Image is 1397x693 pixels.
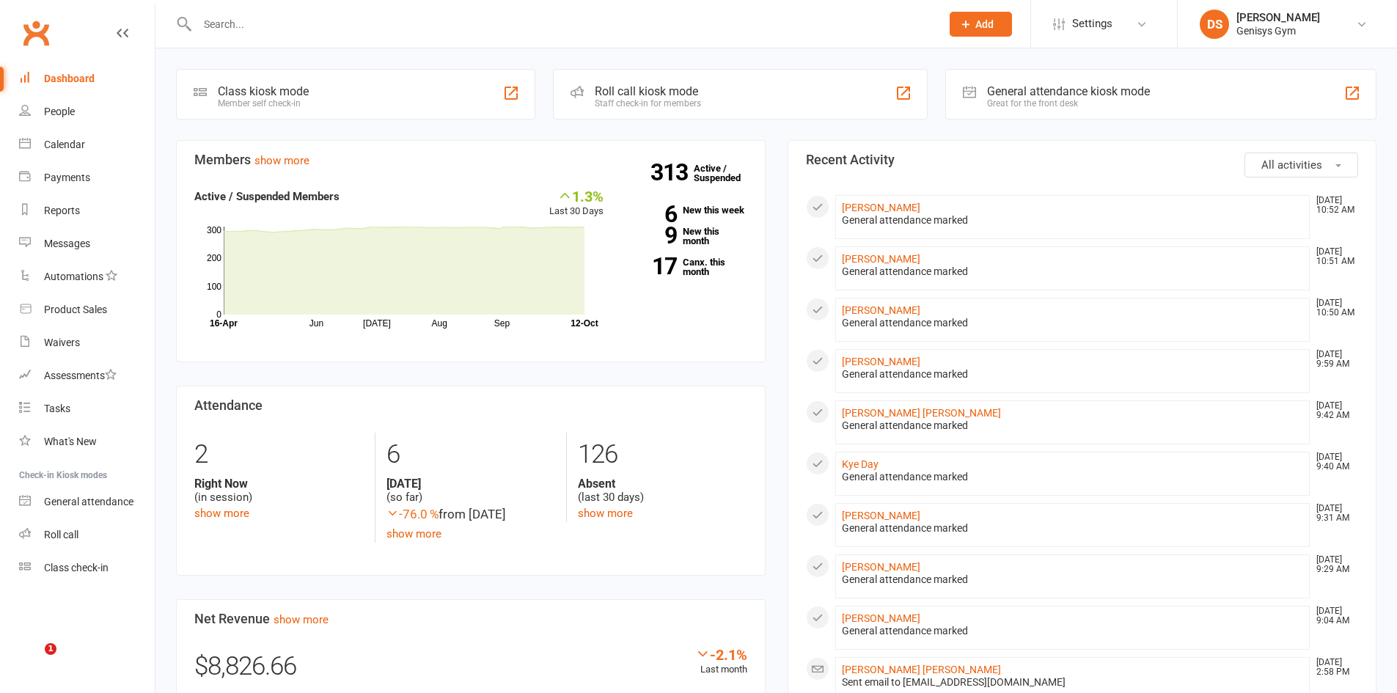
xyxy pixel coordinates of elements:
[1309,298,1357,318] time: [DATE] 10:50 AM
[19,359,155,392] a: Assessments
[19,194,155,227] a: Reports
[842,458,879,470] a: Kye Day
[842,573,1304,586] div: General attendance marked
[44,139,85,150] div: Calendar
[595,84,701,98] div: Roll call kiosk mode
[842,317,1304,329] div: General attendance marked
[44,238,90,249] div: Messages
[842,676,1066,688] span: Sent email to [EMAIL_ADDRESS][DOMAIN_NAME]
[386,505,555,524] div: from [DATE]
[254,154,309,167] a: show more
[44,337,80,348] div: Waivers
[987,98,1150,109] div: Great for the front desk
[386,527,441,540] a: show more
[842,561,920,573] a: [PERSON_NAME]
[842,356,920,367] a: [PERSON_NAME]
[45,643,56,655] span: 1
[695,646,747,662] div: -2.1%
[578,477,747,505] div: (last 30 days)
[19,95,155,128] a: People
[44,562,109,573] div: Class check-in
[1309,247,1357,266] time: [DATE] 10:51 AM
[842,522,1304,535] div: General attendance marked
[975,18,994,30] span: Add
[842,510,920,521] a: [PERSON_NAME]
[806,153,1359,167] h3: Recent Activity
[842,625,1304,637] div: General attendance marked
[1309,606,1357,626] time: [DATE] 9:04 AM
[194,433,364,477] div: 2
[44,304,107,315] div: Product Sales
[194,477,364,505] div: (in session)
[218,84,309,98] div: Class kiosk mode
[194,612,747,626] h3: Net Revenue
[18,15,54,51] a: Clubworx
[44,73,95,84] div: Dashboard
[1200,10,1229,39] div: DS
[626,227,747,246] a: 9New this month
[549,188,604,219] div: Last 30 Days
[19,161,155,194] a: Payments
[842,214,1304,227] div: General attendance marked
[44,106,75,117] div: People
[595,98,701,109] div: Staff check-in for members
[842,368,1304,381] div: General attendance marked
[578,507,633,520] a: show more
[44,529,78,540] div: Roll call
[44,496,133,507] div: General attendance
[842,471,1304,483] div: General attendance marked
[950,12,1012,37] button: Add
[194,398,747,413] h3: Attendance
[842,253,920,265] a: [PERSON_NAME]
[695,646,747,678] div: Last month
[842,202,920,213] a: [PERSON_NAME]
[626,255,677,277] strong: 17
[19,392,155,425] a: Tasks
[987,84,1150,98] div: General attendance kiosk mode
[1236,11,1320,24] div: [PERSON_NAME]
[650,161,694,183] strong: 313
[19,425,155,458] a: What's New
[842,407,1001,419] a: [PERSON_NAME] [PERSON_NAME]
[842,304,920,316] a: [PERSON_NAME]
[194,507,249,520] a: show more
[19,551,155,584] a: Class kiosk mode
[44,403,70,414] div: Tasks
[386,507,439,521] span: -76.0 %
[218,98,309,109] div: Member self check-in
[626,257,747,276] a: 17Canx. this month
[193,14,931,34] input: Search...
[1072,7,1112,40] span: Settings
[19,260,155,293] a: Automations
[578,433,747,477] div: 126
[19,485,155,518] a: General attendance kiosk mode
[1309,196,1357,215] time: [DATE] 10:52 AM
[194,153,747,167] h3: Members
[274,613,329,626] a: show more
[19,293,155,326] a: Product Sales
[44,271,103,282] div: Automations
[19,227,155,260] a: Messages
[386,433,555,477] div: 6
[386,477,555,505] div: (so far)
[842,419,1304,432] div: General attendance marked
[842,612,920,624] a: [PERSON_NAME]
[194,190,340,203] strong: Active / Suspended Members
[626,224,677,246] strong: 9
[386,477,555,491] strong: [DATE]
[1236,24,1320,37] div: Genisys Gym
[1309,452,1357,472] time: [DATE] 9:40 AM
[1309,401,1357,420] time: [DATE] 9:42 AM
[44,205,80,216] div: Reports
[1309,658,1357,677] time: [DATE] 2:58 PM
[1309,555,1357,574] time: [DATE] 9:29 AM
[694,153,758,194] a: 313Active / Suspended
[19,326,155,359] a: Waivers
[1244,153,1358,177] button: All activities
[1309,350,1357,369] time: [DATE] 9:59 AM
[842,664,1001,675] a: [PERSON_NAME] [PERSON_NAME]
[44,370,117,381] div: Assessments
[549,188,604,204] div: 1.3%
[1261,158,1322,172] span: All activities
[19,518,155,551] a: Roll call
